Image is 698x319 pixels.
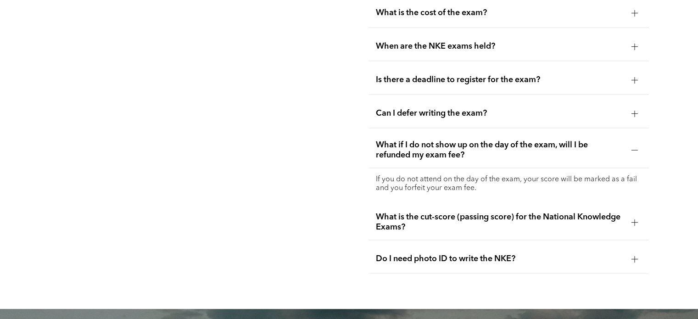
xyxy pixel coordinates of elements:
span: When are the NKE exams held? [376,41,624,51]
span: What is the cost of the exam? [376,8,624,18]
span: Is there a deadline to register for the exam? [376,75,624,85]
span: Do I need photo ID to write the NKE? [376,254,624,264]
span: Can I defer writing the exam? [376,108,624,118]
p: If you do not attend on the day of the exam, your score will be marked as a fail and you forfeit ... [376,175,641,193]
span: What if I do not show up on the day of the exam, will I be refunded my exam fee? [376,140,624,160]
span: What is the cut-score (passing score) for the National Knowledge Exams? [376,212,624,232]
